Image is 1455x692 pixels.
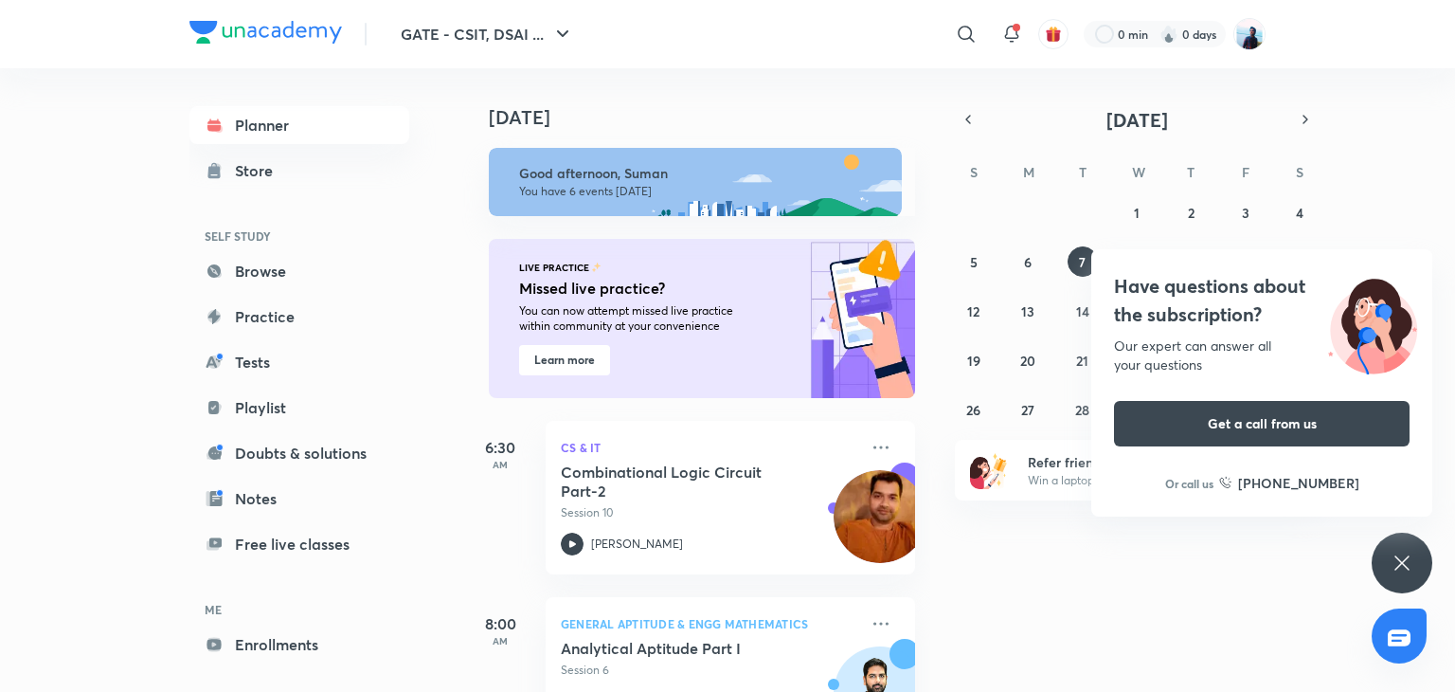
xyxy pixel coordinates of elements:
[561,504,858,521] p: Session 10
[1038,19,1069,49] button: avatar
[1024,253,1032,271] abbr: October 6, 2025
[1114,272,1410,329] h4: Have questions about the subscription?
[189,525,409,563] a: Free live classes
[1106,107,1168,133] span: [DATE]
[967,352,980,370] abbr: October 19, 2025
[519,184,885,199] p: You have 6 events [DATE]
[1028,472,1261,489] p: Win a laptop, vouchers & more
[591,262,602,273] img: feature
[1068,246,1098,277] button: October 7, 2025
[1188,204,1195,222] abbr: October 2, 2025
[1230,197,1261,228] button: October 3, 2025
[1068,296,1098,326] button: October 14, 2025
[519,345,610,375] button: Learn more
[462,635,538,646] p: AM
[189,626,409,664] a: Enrollments
[189,252,409,290] a: Browse
[519,277,768,300] h5: Missed live practice?
[967,302,979,320] abbr: October 12, 2025
[1068,345,1098,375] button: October 21, 2025
[189,152,409,190] a: Store
[189,106,409,144] a: Planner
[462,459,538,470] p: AM
[970,163,978,181] abbr: Sunday
[1114,337,1410,374] div: Our expert can answer all your questions
[1020,352,1035,370] abbr: October 20, 2025
[519,165,885,182] h6: Good afternoon, Suman
[189,220,409,252] h6: SELF STUDY
[489,148,902,216] img: afternoon
[1114,401,1410,446] button: Get a call from us
[189,21,342,44] img: Company Logo
[1165,475,1213,492] p: Or call us
[1079,253,1086,271] abbr: October 7, 2025
[966,401,980,419] abbr: October 26, 2025
[1021,302,1034,320] abbr: October 13, 2025
[1076,302,1089,320] abbr: October 14, 2025
[1122,246,1152,277] button: October 8, 2025
[1219,473,1359,493] a: [PHONE_NUMBER]
[1013,345,1043,375] button: October 20, 2025
[1028,452,1261,472] h6: Refer friends
[1068,394,1098,425] button: October 28, 2025
[561,639,797,658] h5: Analytical Aptitude Part I
[1313,272,1432,374] img: ttu_illustration_new.svg
[1284,197,1315,228] button: October 4, 2025
[462,612,538,635] h5: 8:00
[1045,26,1062,43] img: avatar
[1230,246,1261,277] button: October 10, 2025
[959,345,989,375] button: October 19, 2025
[1076,352,1088,370] abbr: October 21, 2025
[1075,401,1089,419] abbr: October 28, 2025
[591,536,683,553] p: [PERSON_NAME]
[1079,163,1087,181] abbr: Tuesday
[189,434,409,472] a: Doubts & solutions
[1233,18,1266,50] img: Suman Stunner
[189,480,409,518] a: Notes
[561,612,858,635] p: General Aptitude & Engg Mathematics
[981,106,1292,133] button: [DATE]
[1021,401,1034,419] abbr: October 27, 2025
[1176,197,1206,228] button: October 2, 2025
[1013,246,1043,277] button: October 6, 2025
[189,298,409,336] a: Practice
[959,246,989,277] button: October 5, 2025
[1176,246,1206,277] button: October 9, 2025
[561,662,858,679] p: Session 6
[1023,163,1034,181] abbr: Monday
[1013,394,1043,425] button: October 27, 2025
[1187,163,1195,181] abbr: Thursday
[970,451,1008,489] img: referral
[1122,197,1152,228] button: October 1, 2025
[1242,204,1249,222] abbr: October 3, 2025
[519,262,589,273] p: LIVE PRACTICE
[959,296,989,326] button: October 12, 2025
[959,394,989,425] button: October 26, 2025
[1238,473,1359,493] h6: [PHONE_NUMBER]
[519,303,763,334] p: You can now attempt missed live practice within community at your convenience
[970,253,978,271] abbr: October 5, 2025
[561,436,858,459] p: CS & IT
[189,343,409,381] a: Tests
[189,21,342,48] a: Company Logo
[1013,296,1043,326] button: October 13, 2025
[1134,204,1140,222] abbr: October 1, 2025
[489,106,934,129] h4: [DATE]
[1132,163,1145,181] abbr: Wednesday
[561,463,797,501] h5: Combinational Logic Circuit Part-2
[1284,246,1315,277] button: October 11, 2025
[1242,163,1249,181] abbr: Friday
[462,436,538,459] h5: 6:30
[189,389,409,427] a: Playlist
[389,15,585,53] button: GATE - CSIT, DSAI ...
[1296,204,1303,222] abbr: October 4, 2025
[235,159,284,182] div: Store
[1159,25,1178,44] img: streak
[1296,163,1303,181] abbr: Saturday
[189,593,409,626] h6: ME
